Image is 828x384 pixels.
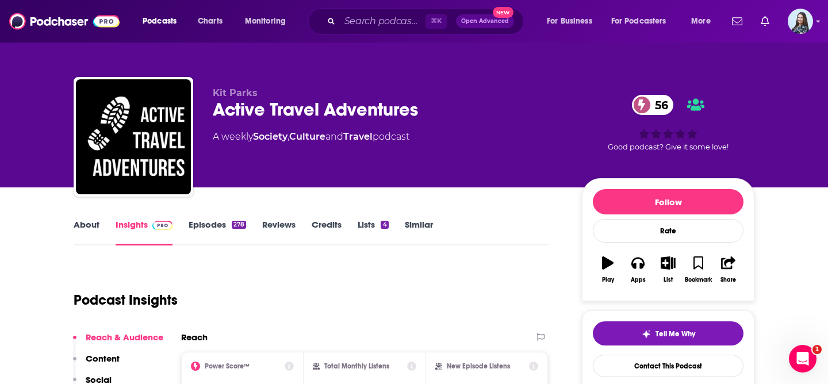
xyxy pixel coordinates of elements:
[547,13,592,29] span: For Business
[714,249,743,290] button: Share
[74,291,178,309] h1: Podcast Insights
[788,9,813,34] span: Logged in as brookefortierpr
[642,329,651,339] img: tell me why sparkle
[198,13,223,29] span: Charts
[447,362,510,370] h2: New Episode Listens
[405,219,433,245] a: Similar
[582,87,754,159] div: 56Good podcast? Give it some love!
[691,13,711,29] span: More
[608,143,729,151] span: Good podcast? Give it some love!
[181,332,208,343] h2: Reach
[74,219,99,245] a: About
[593,355,743,377] a: Contact This Podcast
[539,12,607,30] button: open menu
[190,12,229,30] a: Charts
[788,9,813,34] button: Show profile menu
[623,249,653,290] button: Apps
[9,10,120,32] img: Podchaser - Follow, Share and Rate Podcasts
[116,219,172,245] a: InsightsPodchaser Pro
[213,130,409,144] div: A weekly podcast
[683,12,725,30] button: open menu
[632,95,674,115] a: 56
[653,249,683,290] button: List
[152,221,172,230] img: Podchaser Pro
[631,277,646,283] div: Apps
[425,14,447,29] span: ⌘ K
[789,345,816,373] iframe: Intercom live chat
[312,219,342,245] a: Credits
[86,353,120,364] p: Content
[135,12,191,30] button: open menu
[611,13,666,29] span: For Podcasters
[213,87,258,98] span: Kit Parks
[143,13,177,29] span: Podcasts
[289,131,325,142] a: Culture
[461,18,509,24] span: Open Advanced
[727,11,747,31] a: Show notifications dropdown
[720,277,736,283] div: Share
[493,7,513,18] span: New
[287,131,289,142] span: ,
[358,219,388,245] a: Lists4
[325,131,343,142] span: and
[593,321,743,345] button: tell me why sparkleTell Me Why
[604,12,683,30] button: open menu
[756,11,774,31] a: Show notifications dropdown
[602,277,614,283] div: Play
[655,329,695,339] span: Tell Me Why
[788,9,813,34] img: User Profile
[643,95,674,115] span: 56
[324,362,389,370] h2: Total Monthly Listens
[381,221,388,229] div: 4
[683,249,713,290] button: Bookmark
[593,219,743,243] div: Rate
[189,219,246,245] a: Episodes278
[73,332,163,353] button: Reach & Audience
[593,189,743,214] button: Follow
[73,353,120,374] button: Content
[245,13,286,29] span: Monitoring
[86,332,163,343] p: Reach & Audience
[253,131,287,142] a: Society
[456,14,514,28] button: Open AdvancedNew
[319,8,535,34] div: Search podcasts, credits, & more...
[76,79,191,194] img: Active Travel Adventures
[685,277,712,283] div: Bookmark
[340,12,425,30] input: Search podcasts, credits, & more...
[812,345,822,354] span: 1
[664,277,673,283] div: List
[343,131,373,142] a: Travel
[262,219,296,245] a: Reviews
[237,12,301,30] button: open menu
[205,362,250,370] h2: Power Score™
[593,249,623,290] button: Play
[232,221,246,229] div: 278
